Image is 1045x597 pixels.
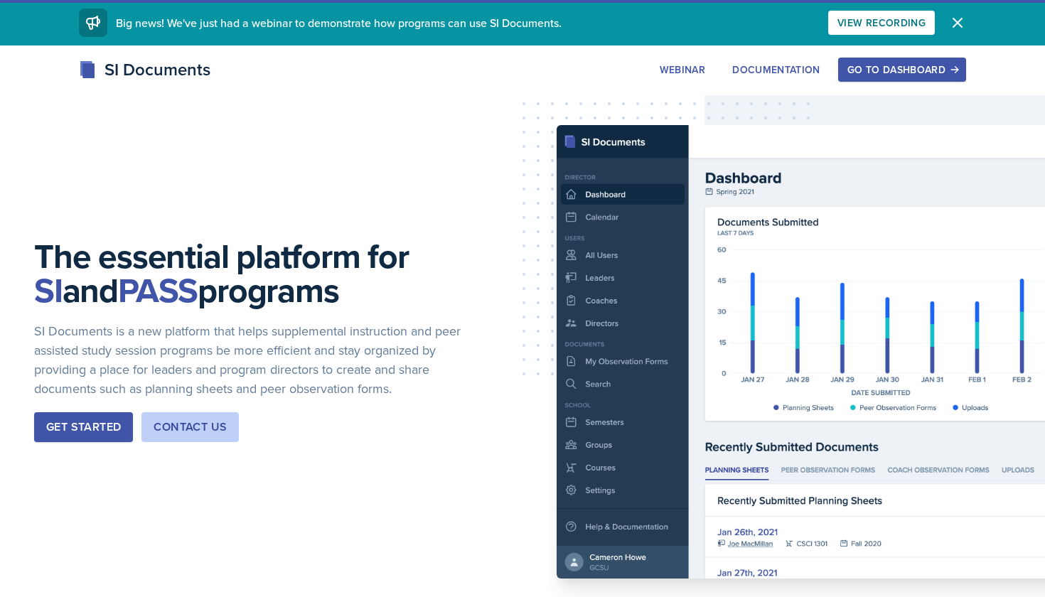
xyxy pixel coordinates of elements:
div: Documentation [732,64,820,75]
span: Big news! We've just had a webinar to demonstrate how programs can use SI Documents. [116,15,562,31]
div: Get Started [46,419,121,436]
button: Get Started [34,412,133,442]
button: Documentation [723,58,830,82]
div: SI Documents [79,57,210,82]
div: View Recording [837,17,926,28]
div: Go to Dashboard [847,64,957,75]
button: Go to Dashboard [838,58,966,82]
div: Webinar [660,64,705,75]
div: Contact Us [154,419,227,436]
button: Contact Us [141,412,239,442]
button: View Recording [828,11,935,35]
button: Webinar [650,58,714,82]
